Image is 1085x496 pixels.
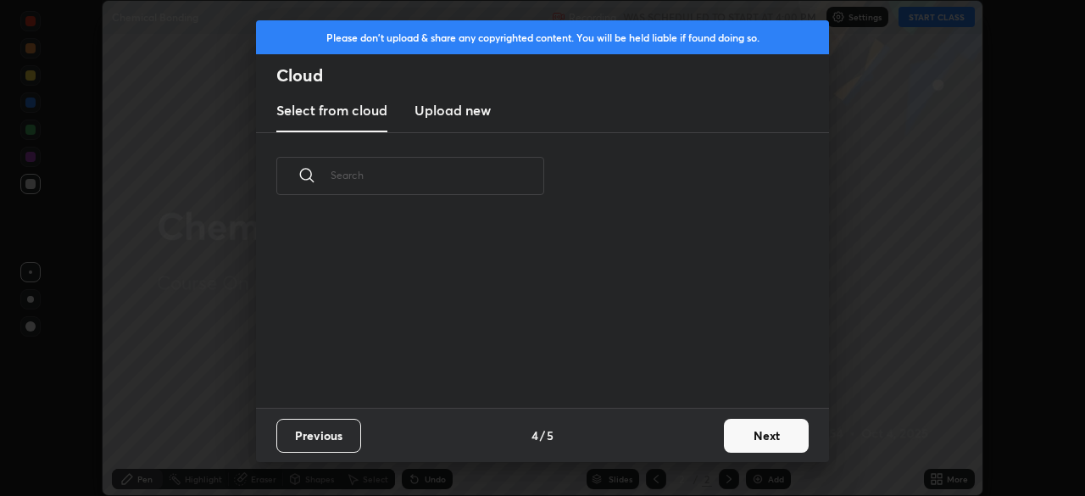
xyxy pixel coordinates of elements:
h4: / [540,426,545,444]
button: Next [724,419,809,453]
div: Please don't upload & share any copyrighted content. You will be held liable if found doing so. [256,20,829,54]
input: Search [331,139,544,211]
h2: Cloud [276,64,829,86]
button: Previous [276,419,361,453]
h4: 4 [531,426,538,444]
h4: 5 [547,426,554,444]
h3: Select from cloud [276,100,387,120]
h3: Upload new [415,100,491,120]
